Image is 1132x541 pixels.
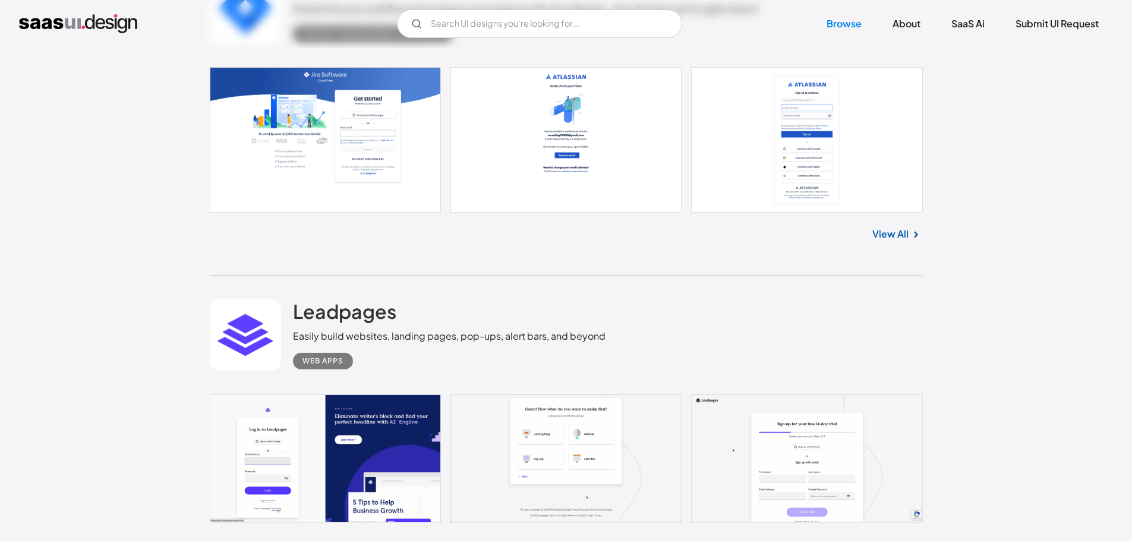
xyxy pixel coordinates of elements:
[872,227,909,241] a: View All
[293,299,396,329] a: Leadpages
[1001,11,1113,37] a: Submit UI Request
[812,11,876,37] a: Browse
[878,11,935,37] a: About
[19,14,137,33] a: home
[937,11,999,37] a: SaaS Ai
[293,329,606,343] div: Easily build websites, landing pages, pop-ups, alert bars, and beyond
[397,10,682,38] form: Email Form
[302,354,343,368] div: Web Apps
[293,299,396,323] h2: Leadpages
[397,10,682,38] input: Search UI designs you're looking for...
